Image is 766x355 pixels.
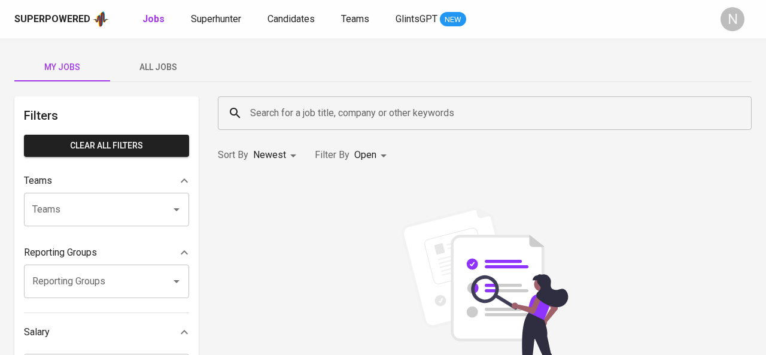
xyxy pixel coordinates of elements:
div: Superpowered [14,13,90,26]
div: Teams [24,169,189,193]
span: All Jobs [117,60,199,75]
div: Open [354,144,391,166]
span: Clear All filters [34,138,180,153]
span: Open [354,149,376,160]
span: NEW [440,14,466,26]
h6: Filters [24,106,189,125]
span: My Jobs [22,60,103,75]
p: Sort By [218,148,248,162]
div: Salary [24,320,189,344]
img: app logo [93,10,109,28]
div: Newest [253,144,300,166]
a: Teams [341,12,372,27]
span: GlintsGPT [396,13,437,25]
a: GlintsGPT NEW [396,12,466,27]
button: Clear All filters [24,135,189,157]
span: Candidates [268,13,315,25]
a: Candidates [268,12,317,27]
p: Filter By [315,148,349,162]
a: Superpoweredapp logo [14,10,109,28]
div: N [721,7,744,31]
p: Salary [24,325,50,339]
p: Newest [253,148,286,162]
button: Open [168,273,185,290]
a: Jobs [142,12,167,27]
span: Superhunter [191,13,241,25]
a: Superhunter [191,12,244,27]
span: Teams [341,13,369,25]
button: Open [168,201,185,218]
b: Jobs [142,13,165,25]
p: Teams [24,174,52,188]
p: Reporting Groups [24,245,97,260]
div: Reporting Groups [24,241,189,265]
